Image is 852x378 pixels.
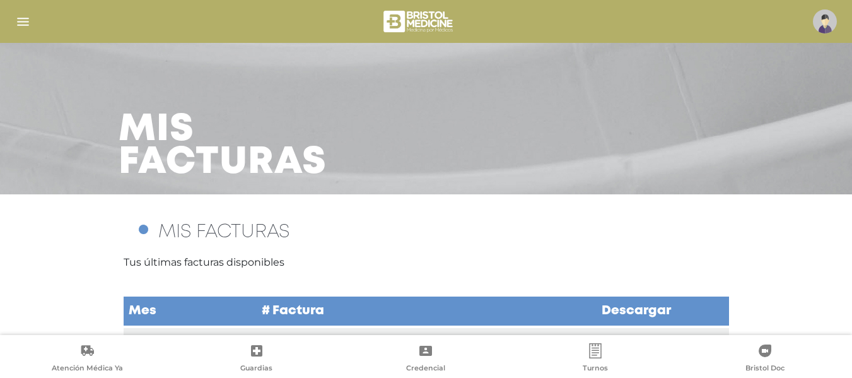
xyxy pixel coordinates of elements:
[813,9,837,33] img: profile-placeholder.svg
[52,363,123,375] span: Atención Médica Ya
[124,296,257,327] td: Mes
[511,343,680,375] a: Turnos
[257,327,544,356] td: FCA0005-00143687
[583,363,608,375] span: Turnos
[680,343,849,375] a: Bristol Doc
[15,14,31,30] img: Cober_menu-lines-white.svg
[544,296,729,327] td: Descargar
[240,363,272,375] span: Guardias
[119,114,327,179] h3: Mis facturas
[745,363,785,375] span: Bristol Doc
[158,223,289,240] span: MIS FACTURAS
[124,327,257,356] td: 2025-07
[341,343,511,375] a: Credencial
[124,255,729,270] p: Tus últimas facturas disponibles
[3,343,172,375] a: Atención Médica Ya
[257,296,544,327] td: # Factura
[406,363,445,375] span: Credencial
[382,6,457,37] img: bristol-medicine-blanco.png
[172,343,342,375] a: Guardias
